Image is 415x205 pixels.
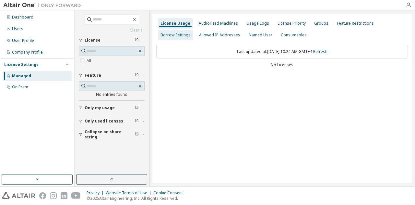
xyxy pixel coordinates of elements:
[85,73,101,78] span: Feature
[2,192,35,199] img: altair_logo.svg
[156,45,408,58] div: Last updated at: [DATE] 10:24 AM GMT+4
[79,92,145,97] div: No entries found
[12,15,33,20] div: Dashboard
[79,28,145,33] a: Clear all
[160,21,190,26] div: License Usage
[50,192,57,199] img: instagram.svg
[79,101,145,115] button: Only my usage
[249,32,272,38] div: Named User
[87,196,187,201] p: © 2025 Altair Engineering, Inc. All Rights Reserved.
[87,190,106,196] div: Privacy
[79,127,145,142] button: Collapse on share string
[135,119,139,124] span: Clear filter
[39,192,46,199] img: facebook.svg
[314,21,328,26] div: Groups
[337,21,374,26] div: Feature Restrictions
[87,57,92,65] label: All
[85,119,123,124] span: Only used licenses
[71,192,81,199] img: youtube.svg
[135,132,139,137] span: Clear filter
[199,32,240,38] div: Allowed IP Addresses
[12,26,23,32] div: Users
[135,105,139,110] span: Clear filter
[79,33,145,47] button: License
[135,73,139,78] span: Clear filter
[4,62,39,67] div: License Settings
[281,32,307,38] div: Consumables
[313,49,327,54] a: Refresh
[160,32,191,38] div: Borrow Settings
[12,38,34,43] div: User Profile
[153,190,187,196] div: Cookie Consent
[85,129,135,140] span: Collapse on share string
[85,105,115,110] span: Only my usage
[278,21,306,26] div: License Priority
[106,190,153,196] div: Website Terms of Use
[3,2,84,8] img: Altair One
[12,73,31,79] div: Managed
[79,68,145,83] button: Feature
[12,50,43,55] div: Company Profile
[199,21,238,26] div: Authorized Machines
[85,38,101,43] span: License
[12,84,28,90] div: On Prem
[79,114,145,128] button: Only used licenses
[61,192,67,199] img: linkedin.svg
[246,21,269,26] div: Usage Logs
[156,62,408,68] div: No Licenses
[135,38,139,43] span: Clear filter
